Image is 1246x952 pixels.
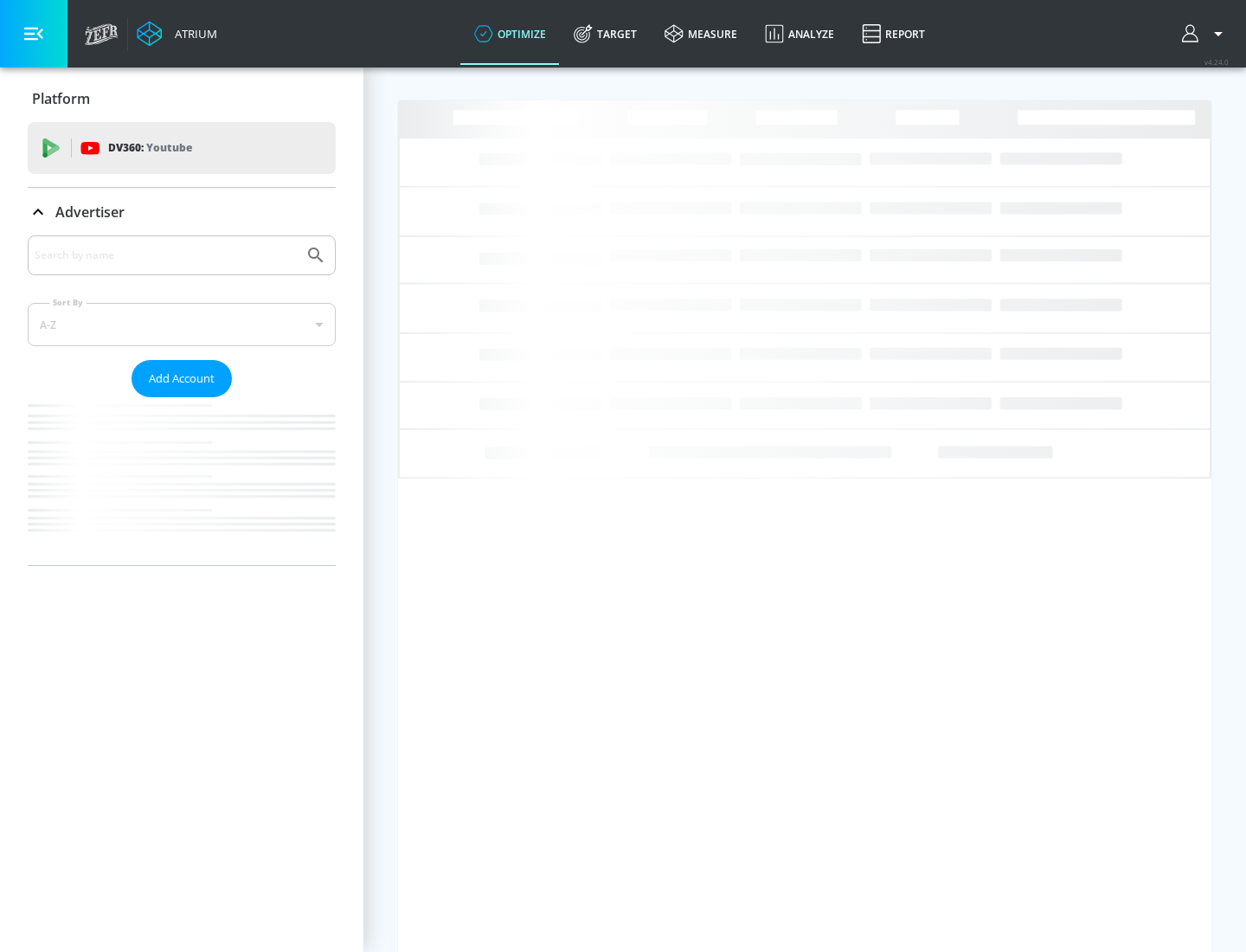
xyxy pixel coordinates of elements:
div: DV360: Youtube [28,122,336,174]
p: Advertiser [55,203,125,222]
a: optimize [460,3,560,65]
div: Atrium [168,26,217,42]
a: Target [560,3,651,65]
div: A-Z [28,303,336,346]
a: Report [848,3,939,65]
span: v 4.24.0 [1204,57,1229,67]
p: DV360: [108,138,192,158]
div: Advertiser [28,235,336,565]
label: Sort By [49,297,87,308]
a: measure [651,3,751,65]
div: Platform [28,74,336,123]
span: Add Account [149,369,215,389]
nav: list of Advertiser [28,397,336,565]
p: Platform [32,89,90,108]
div: Advertiser [28,188,336,236]
a: Analyze [751,3,848,65]
input: Search by name [35,244,297,267]
button: Add Account [132,360,232,397]
a: Atrium [137,21,217,47]
p: Youtube [146,138,192,157]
